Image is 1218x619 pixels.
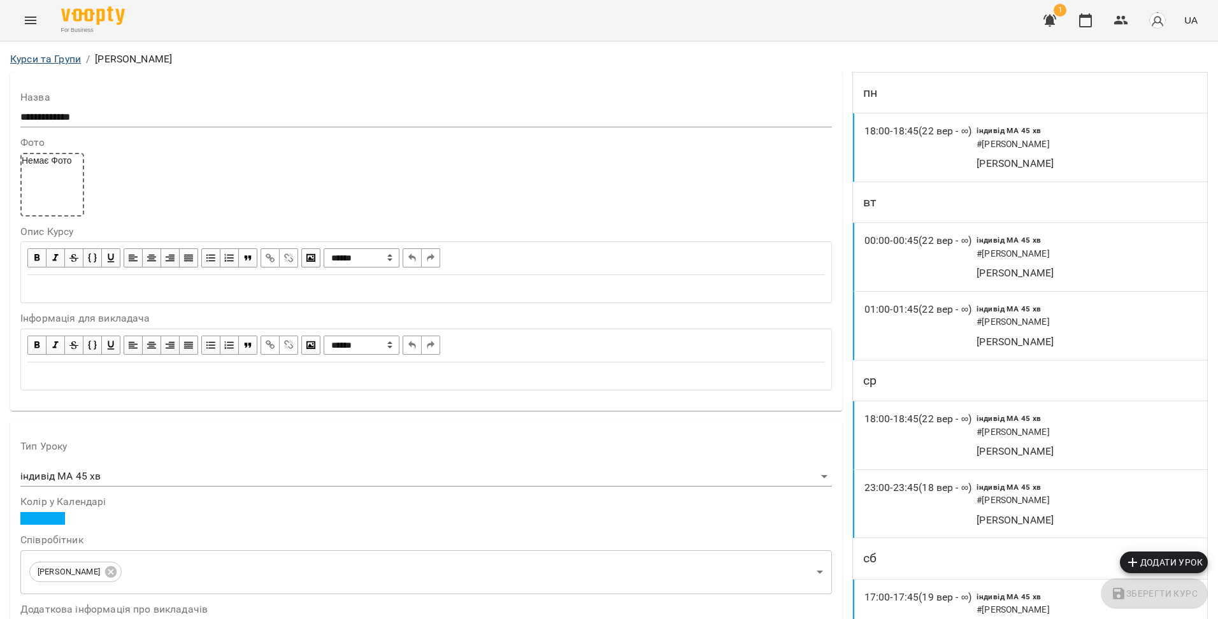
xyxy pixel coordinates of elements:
[20,92,832,103] label: Назва
[863,83,877,103] h6: пн
[180,336,198,355] button: Align Justify
[977,334,1131,350] p: [PERSON_NAME]
[47,248,65,267] button: Italic
[47,336,65,355] button: Italic
[1179,8,1203,32] button: UA
[977,414,1041,423] span: індивід МА 45 хв
[301,248,320,267] button: Image
[22,363,831,389] div: Edit text
[864,480,972,495] p: 23:00 - 23:45 (18 вер - ∞)
[143,336,161,355] button: Align Center
[201,248,220,267] button: UL
[10,52,1208,67] nav: breadcrumb
[977,126,1041,135] span: індивід МА 45 хв
[863,192,876,212] h6: вт
[180,248,198,267] button: Align Justify
[403,336,422,355] button: Undo
[83,336,102,355] button: Monospace
[422,336,440,355] button: Redo
[10,53,81,65] a: Курси та Групи
[220,248,239,267] button: OL
[161,248,180,267] button: Align Right
[239,336,257,355] button: Blockquote
[977,483,1041,492] span: індивід МА 45 хв
[201,336,220,355] button: UL
[65,336,83,355] button: Strikethrough
[301,336,320,355] button: Image
[977,304,1041,313] span: індивід МА 45 хв
[324,336,399,355] span: Normal
[261,336,280,355] button: Link
[864,124,972,139] p: 18:00 - 18:45 (22 вер - ∞)
[1149,11,1166,29] img: avatar_s.png
[977,315,1131,329] h6: # [PERSON_NAME]
[977,603,1131,617] h6: # [PERSON_NAME]
[22,276,831,302] div: Edit text
[1120,551,1208,573] button: Додати урок
[124,248,143,267] button: Align Left
[15,5,46,36] button: Menu
[30,566,108,578] span: [PERSON_NAME]
[977,425,1131,439] h6: # [PERSON_NAME]
[324,248,399,267] span: Normal
[261,248,280,267] button: Link
[102,336,120,355] button: Underline
[20,138,832,148] label: Фото
[20,467,832,487] div: індивід МА 45 хв
[977,138,1131,152] h6: # [PERSON_NAME]
[324,248,399,267] select: Block type
[977,236,1041,245] span: індивід МА 45 хв
[20,604,832,615] label: Додаткова інформація про викладачів
[29,562,122,582] div: [PERSON_NAME]
[20,535,832,545] label: Співробітник
[977,247,1131,261] h6: # [PERSON_NAME]
[324,336,399,355] select: Block type
[20,497,832,507] label: Колір у Календарі
[280,336,298,355] button: Remove Link
[864,590,972,605] p: 17:00 - 17:45 (19 вер - ∞)
[143,248,161,267] button: Align Center
[27,248,47,267] button: Bold
[280,248,298,267] button: Remove Link
[864,302,972,317] p: 01:00 - 01:45 (22 вер - ∞)
[102,248,120,267] button: Underline
[977,513,1131,528] p: [PERSON_NAME]
[863,371,877,390] h6: ср
[977,156,1131,171] p: [PERSON_NAME]
[124,336,143,355] button: Align Left
[422,248,440,267] button: Redo
[20,441,832,452] label: Тип Уроку
[977,494,1131,508] h6: # [PERSON_NAME]
[864,233,972,248] p: 00:00 - 00:45 (22 вер - ∞)
[863,548,877,568] h6: сб
[65,248,83,267] button: Strikethrough
[977,266,1131,281] p: [PERSON_NAME]
[864,411,972,427] p: 18:00 - 18:45 (22 вер - ∞)
[1125,555,1203,570] span: Додати урок
[161,336,180,355] button: Align Right
[20,227,832,237] label: Опис Курсу
[95,52,172,67] p: [PERSON_NAME]
[1184,13,1198,27] span: UA
[61,6,125,25] img: Voopty Logo
[220,336,239,355] button: OL
[20,313,832,324] label: Інформація для викладача
[20,153,84,217] div: Немає Фото
[239,248,257,267] button: Blockquote
[61,26,125,34] span: For Business
[977,592,1041,601] span: індивід МА 45 хв
[86,52,90,67] li: /
[1054,4,1066,17] span: 1
[20,550,832,594] div: [PERSON_NAME]
[27,336,47,355] button: Bold
[83,248,102,267] button: Monospace
[403,248,422,267] button: Undo
[977,444,1131,459] p: [PERSON_NAME]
